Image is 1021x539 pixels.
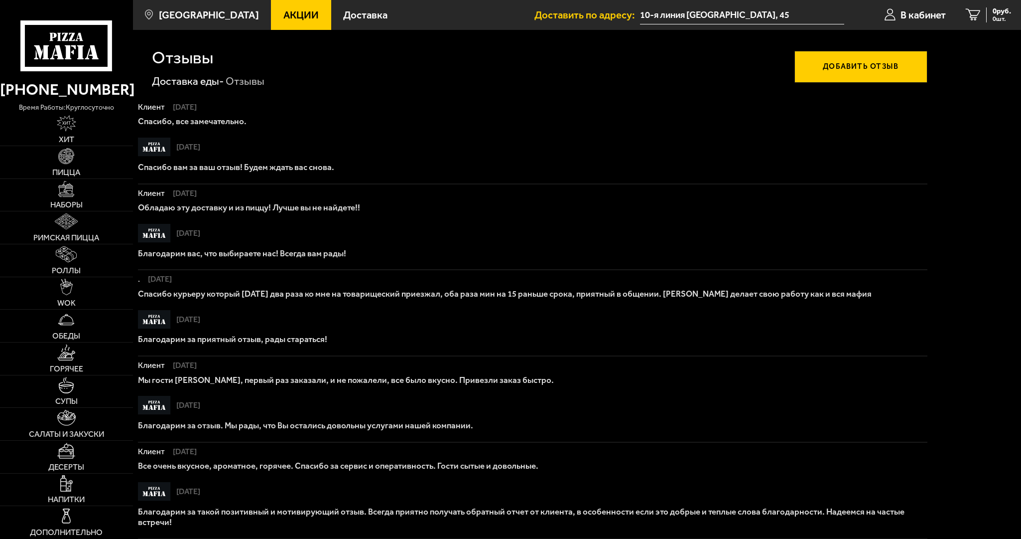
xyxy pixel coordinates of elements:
[142,275,172,283] span: [DATE]
[283,10,319,20] span: Акции
[48,463,84,471] span: Десерты
[138,461,927,471] p: Все очень вкусное, ароматное, горячее. Спасибо за сервис и оперативность. Гости сытые и довольные.
[226,74,264,88] div: Отзывы
[993,7,1011,15] span: 0 руб.
[138,361,167,369] span: Клиент
[52,332,80,340] span: Обеды
[138,375,927,385] p: Мы гости [PERSON_NAME], первый раз заказали, и не пожалели, все было вкусно. Привезли заказ быстро.
[167,189,197,197] span: [DATE]
[138,162,927,173] p: Спасибо вам за ваш отзыв! Будем ждать вас снова.
[138,103,167,111] span: Клиент
[138,420,927,431] p: Благодарим за отзыв. Мы рады, что Вы остались довольны услугами нашей компании.
[138,448,167,456] span: Клиент
[33,234,99,242] span: Римская пицца
[138,275,142,283] span: .
[152,49,213,66] h1: Отзывы
[138,202,927,213] p: Обладаю эту доставку и из пиццу! Лучше вы не найдете!!
[50,201,83,209] span: Наборы
[30,529,103,537] span: Дополнительно
[794,51,927,83] button: Добавить отзыв
[167,448,197,456] span: [DATE]
[159,10,259,20] span: [GEOGRAPHIC_DATA]
[48,496,85,504] span: Напитки
[171,229,200,237] span: [DATE]
[171,401,200,409] span: [DATE]
[50,365,83,373] span: Горячее
[57,299,76,307] span: WOK
[138,507,927,528] p: Благодарим за такой позитивный и мотивирующий отзыв. Всегда приятно получать обратный отчет от кл...
[152,75,224,87] a: Доставка еды-
[52,169,80,177] span: Пицца
[55,397,78,405] span: Супы
[343,10,387,20] span: Доставка
[138,116,927,127] p: Спасибо, все замечательно.
[167,361,197,369] span: [DATE]
[29,430,104,438] span: Салаты и закуски
[993,16,1011,22] span: 0 шт.
[171,316,200,324] span: [DATE]
[138,289,927,299] p: Спасибо курьеру который [DATE] два раза ко мне на товарищеский приезжал, оба раза мин на 15 раньш...
[138,248,927,259] p: Благодарим вас, что выбираете нас! Всегда вам рады!
[900,10,946,20] span: В кабинет
[534,10,640,20] span: Доставить по адресу:
[640,6,844,24] input: Ваш адрес доставки
[59,136,74,144] span: Хит
[171,143,200,151] span: [DATE]
[167,103,197,111] span: [DATE]
[171,488,200,496] span: [DATE]
[138,334,927,345] p: Благодарим за приятный отзыв, рады стараться!
[52,267,81,275] span: Роллы
[138,189,167,197] span: Клиент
